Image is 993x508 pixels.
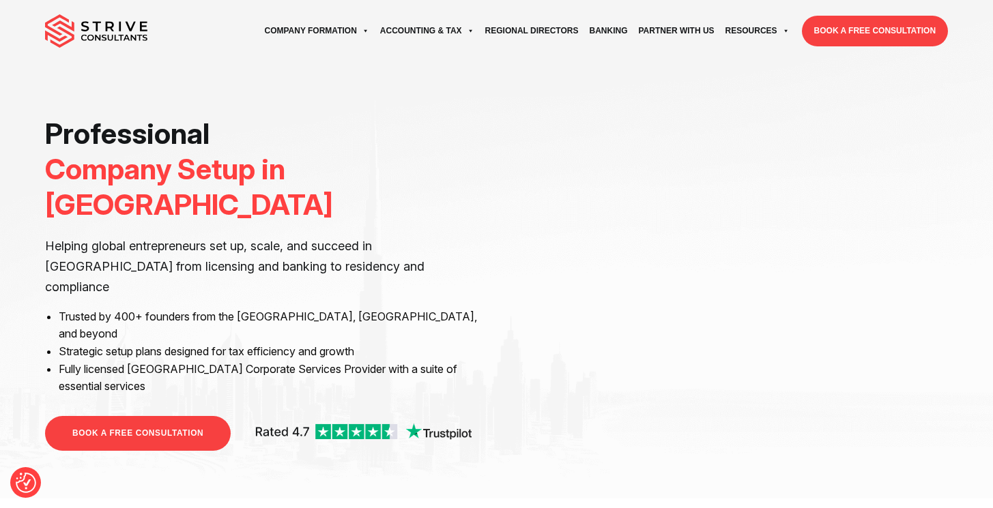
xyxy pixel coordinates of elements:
[45,151,333,222] span: Company Setup in [GEOGRAPHIC_DATA]
[59,343,487,361] li: Strategic setup plans designed for tax efficiency and growth
[45,236,487,297] p: Helping global entrepreneurs set up, scale, and succeed in [GEOGRAPHIC_DATA] from licensing and b...
[16,473,36,493] img: Revisit consent button
[59,361,487,395] li: Fully licensed [GEOGRAPHIC_DATA] Corporate Services Provider with a suite of essential services
[45,14,147,48] img: main-logo.svg
[259,12,374,50] a: Company Formation
[45,416,231,451] a: BOOK A FREE CONSULTATION
[506,116,948,364] iframe: <br />
[720,12,795,50] a: Resources
[584,12,633,50] a: Banking
[802,16,948,46] a: BOOK A FREE CONSULTATION
[16,473,36,493] button: Consent Preferences
[375,12,480,50] a: Accounting & Tax
[59,308,487,343] li: Trusted by 400+ founders from the [GEOGRAPHIC_DATA], [GEOGRAPHIC_DATA], and beyond
[45,116,487,222] h1: Professional
[633,12,719,50] a: Partner with Us
[480,12,584,50] a: Regional Directors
